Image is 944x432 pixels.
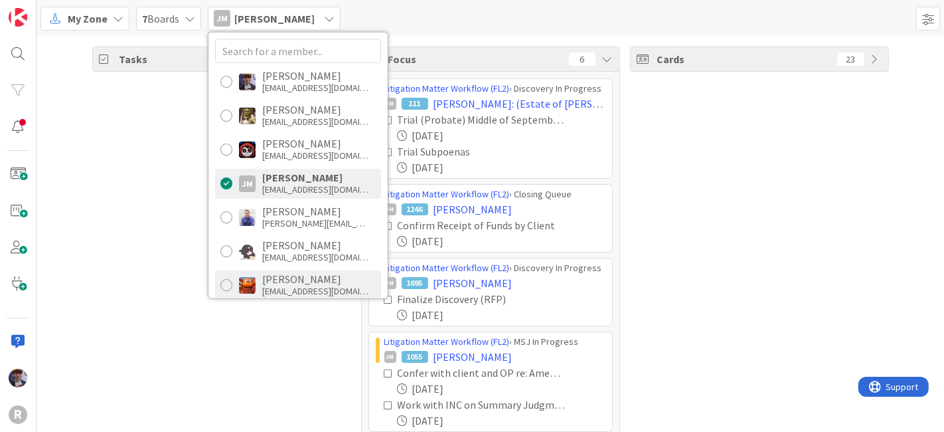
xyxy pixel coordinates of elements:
[433,349,512,365] span: [PERSON_NAME]
[239,107,256,124] img: DG
[398,397,566,413] div: Work with INC on Summary Judgment Memorandum.
[398,217,566,233] div: Confirm Receipt of Funds by Client
[239,141,256,158] img: JS
[398,413,605,429] div: [DATE]
[569,53,595,66] div: 6
[262,70,368,82] div: [PERSON_NAME]
[142,11,179,27] span: Boards
[234,11,315,27] span: [PERSON_NAME]
[402,98,428,110] div: 111
[9,405,27,424] div: R
[239,209,256,225] img: JG
[398,112,566,128] div: Trial (Probate) Middle of September(9th-10th)
[398,160,605,175] div: [DATE]
[384,82,605,96] div: › Discovery In Progress
[398,307,605,323] div: [DATE]
[28,2,60,18] span: Support
[398,291,554,307] div: Finalize Discovery (RFP)
[262,217,368,229] div: [PERSON_NAME][EMAIL_ADDRESS][DOMAIN_NAME]
[239,276,256,293] img: KA
[384,277,396,289] div: JM
[384,98,396,110] div: JM
[384,203,396,215] div: JM
[214,10,230,27] div: JM
[9,369,27,387] img: ML
[384,335,605,349] div: › MSJ In Progress
[262,205,368,217] div: [PERSON_NAME]
[262,183,368,195] div: [EMAIL_ADDRESS][DOMAIN_NAME]
[384,351,396,363] div: JM
[402,203,428,215] div: 1246
[262,273,368,285] div: [PERSON_NAME]
[388,51,558,67] span: Focus
[262,171,368,183] div: [PERSON_NAME]
[239,73,256,90] img: ML
[262,285,368,297] div: [EMAIL_ADDRESS][DOMAIN_NAME]
[657,51,831,67] span: Cards
[262,104,368,116] div: [PERSON_NAME]
[384,188,510,200] a: Litigation Matter Workflow (FL2)
[838,53,864,66] div: 23
[9,8,27,27] img: Visit kanbanzone.com
[239,175,256,191] div: JM
[239,243,256,259] img: KN
[402,277,428,289] div: 1695
[262,150,368,162] div: [EMAIL_ADDRESS][DOMAIN_NAME]
[262,82,368,94] div: [EMAIL_ADDRESS][DOMAIN_NAME]
[398,233,605,249] div: [DATE]
[384,82,510,94] a: Litigation Matter Workflow (FL2)
[384,261,605,275] div: › Discovery In Progress
[398,381,605,397] div: [DATE]
[398,128,605,144] div: [DATE]
[142,12,147,25] b: 7
[433,275,512,291] span: [PERSON_NAME]
[262,116,368,128] div: [EMAIL_ADDRESS][DOMAIN_NAME]
[119,51,293,67] span: Tasks
[384,336,510,348] a: Litigation Matter Workflow (FL2)
[398,365,566,381] div: Confer with client and OP re: Amended Answer.
[398,144,536,160] div: Trial Subpoenas
[402,351,428,363] div: 1055
[384,187,605,201] div: › Closing Queue
[433,201,512,217] span: [PERSON_NAME]
[262,138,368,150] div: [PERSON_NAME]
[262,251,368,263] div: [EMAIL_ADDRESS][DOMAIN_NAME]
[433,96,605,112] span: [PERSON_NAME]: (Estate of [PERSON_NAME])
[384,262,510,274] a: Litigation Matter Workflow (FL2)
[68,11,108,27] span: My Zone
[262,239,368,251] div: [PERSON_NAME]
[215,39,381,62] input: Search for a member...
